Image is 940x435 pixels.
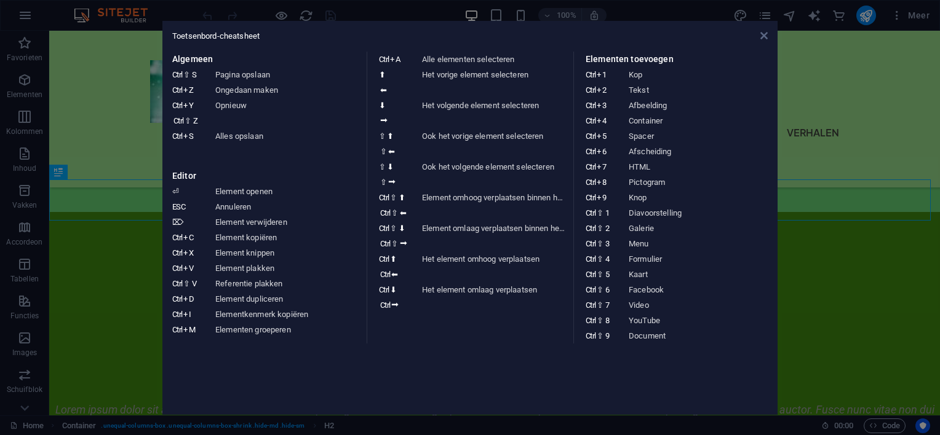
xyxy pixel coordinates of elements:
i: 3 [605,239,609,248]
dd: Alle elementen selecteren [422,52,567,67]
dd: Ook het volgende element selecteren [422,159,567,190]
i: Ctrl [380,300,390,310]
dd: Knop [629,190,774,205]
dd: YouTube [629,313,774,328]
i: A [390,55,400,64]
i: Y [183,101,193,110]
i: V [192,279,196,288]
i: ⇧ [597,285,603,294]
i: ⇧ [597,300,603,310]
dd: Afbeelding [629,98,774,113]
dd: Element omlaag verplaatsen binnen hetzelfde niveau [422,221,567,251]
i: Ctrl [586,224,595,233]
dd: Element plakken [215,261,360,276]
dd: Facebook [629,282,774,297]
dd: Kop [629,67,774,82]
i: 6 [605,285,609,294]
i: ⇧ [379,131,386,141]
i: 9 [605,331,609,340]
i: ESC [172,202,185,211]
i: Ctrl [172,264,182,273]
i: ⮕ [391,300,399,310]
dd: Element verwijderen [215,214,360,230]
dd: Ook het vorige element selecteren [422,128,567,159]
i: 7 [605,300,609,310]
dd: Opnieuw [215,98,360,128]
i: ⬇ [379,101,386,110]
i: Ctrl [172,70,182,79]
i: Ctrl [379,254,389,264]
i: ⇧ [597,254,603,264]
i: Ctrl [379,285,389,294]
i: ⬅ [391,270,398,279]
dd: Container [629,113,774,128]
dd: Element dupliceren [215,291,360,307]
i: Ctrl [586,101,595,110]
i: 8 [597,178,606,187]
i: Ctrl [586,270,595,279]
i: Ctrl [380,270,390,279]
dd: Elementkenmerk kopiëren [215,307,360,322]
dd: Kaart [629,267,774,282]
i: ⇧ [597,270,603,279]
i: Ctrl [172,325,182,334]
dd: Tekst [629,82,774,98]
i: Ctrl [586,254,595,264]
dd: Spacer [629,128,774,144]
i: 6 [597,147,606,156]
i: ⇧ [380,178,387,187]
dd: Video [629,297,774,313]
h3: Algemeen [172,52,354,67]
i: Ctrl [172,131,182,141]
i: M [183,325,195,334]
i: 5 [605,270,609,279]
i: Ctrl [173,116,183,125]
i: ⇧ [185,116,191,125]
i: ⬇ [399,224,405,233]
i: Ctrl [172,85,182,95]
i: Ctrl [586,285,595,294]
dd: HTML [629,159,774,174]
dd: Ongedaan maken [215,82,360,98]
dd: Alles opslaan [215,128,360,144]
i: ⇧ [379,162,386,171]
i: ⏎ [172,187,179,196]
i: Ctrl [379,224,389,233]
i: ⇧ [390,193,397,202]
dd: Element knippen [215,245,360,261]
i: ⇧ [391,239,398,248]
i: Ctrl [586,300,595,310]
dd: Pagina opslaan [215,67,360,82]
i: Ctrl [586,70,595,79]
i: ⮕ [380,116,388,125]
dd: Afscheiding [629,144,774,159]
i: Ctrl [586,147,595,156]
i: Ctrl [379,193,389,202]
i: Ctrl [586,331,595,340]
dd: Het element omhoog verplaatsen [422,251,567,282]
i: C [183,233,193,242]
i: V [183,264,193,273]
i: ⇧ [597,316,603,325]
dd: Element kopiëren [215,230,360,245]
dd: Menu [629,236,774,251]
i: 8 [605,316,609,325]
i: ⬅ [400,208,407,217]
i: ⇧ [391,208,398,217]
i: Ctrl [586,239,595,248]
i: ⇧ [597,239,603,248]
i: 5 [597,131,606,141]
i: Ctrl [586,131,595,141]
i: 2 [597,85,606,95]
i: ⬆ [387,131,394,141]
dd: Referentie plakken [215,276,360,291]
h3: Editor [172,168,354,184]
i: ⇧ [597,224,603,233]
i: Ctrl [586,162,595,171]
dd: Galerie [629,221,774,236]
i: Z [193,116,197,125]
dd: Formulier [629,251,774,267]
i: S [183,131,193,141]
i: Ctrl [172,233,182,242]
i: 1 [605,208,609,217]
